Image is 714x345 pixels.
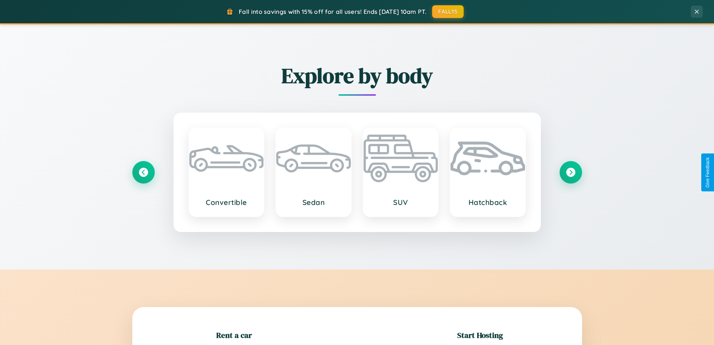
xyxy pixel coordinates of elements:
[705,157,710,188] div: Give Feedback
[284,198,343,207] h3: Sedan
[371,198,431,207] h3: SUV
[239,8,427,15] span: Fall into savings with 15% off for all users! Ends [DATE] 10am PT.
[457,330,503,340] h2: Start Hosting
[458,198,518,207] h3: Hatchback
[132,61,582,90] h2: Explore by body
[197,198,256,207] h3: Convertible
[432,5,464,18] button: FALL15
[216,330,252,340] h2: Rent a car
